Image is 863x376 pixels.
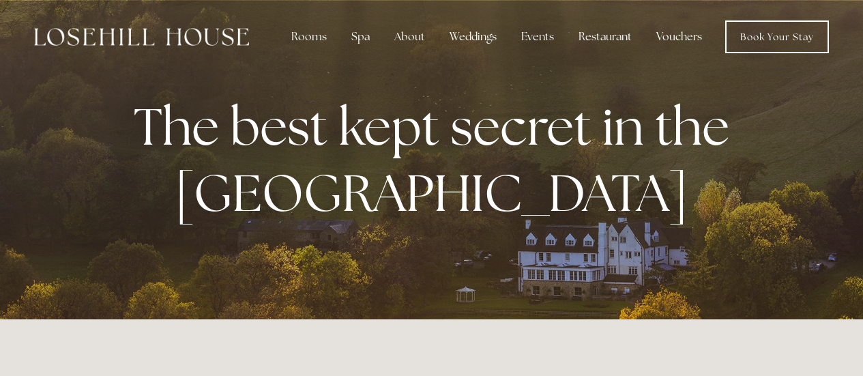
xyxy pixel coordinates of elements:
[439,23,508,50] div: Weddings
[383,23,436,50] div: About
[510,23,565,50] div: Events
[34,28,249,46] img: Losehill House
[725,20,829,53] a: Book Your Stay
[645,23,713,50] a: Vouchers
[568,23,643,50] div: Restaurant
[134,93,740,227] strong: The best kept secret in the [GEOGRAPHIC_DATA]
[280,23,338,50] div: Rooms
[340,23,381,50] div: Spa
